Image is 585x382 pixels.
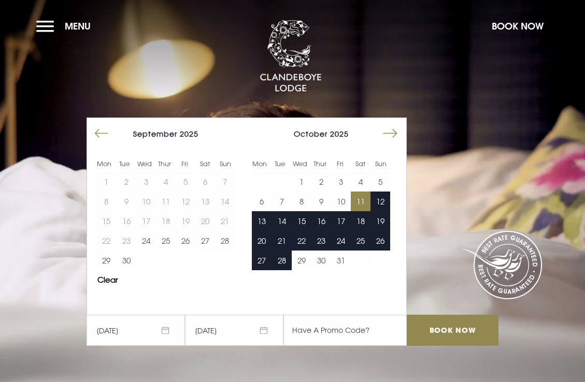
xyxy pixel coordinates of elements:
button: Menu [36,15,96,37]
button: 21 [272,231,291,251]
td: Choose Saturday, October 25, 2025 as your end date. [351,231,370,251]
td: Choose Sunday, October 5, 2025 as your end date. [370,172,390,192]
button: 14 [272,211,291,231]
td: Choose Tuesday, October 21, 2025 as your end date. [272,231,291,251]
button: 15 [292,211,311,231]
td: Choose Wednesday, September 24, 2025 as your end date. [136,231,156,251]
td: Selected. Saturday, October 11, 2025 [351,192,370,211]
button: 17 [331,211,351,231]
td: Choose Saturday, October 18, 2025 as your end date. [351,211,370,231]
button: 27 [252,251,272,270]
button: 1 [292,172,311,192]
button: 11 [351,192,370,211]
td: Choose Tuesday, October 28, 2025 as your end date. [272,251,291,270]
button: 24 [331,231,351,251]
button: 18 [351,211,370,231]
span: 2025 [330,129,349,138]
button: Clear [97,276,118,284]
td: Choose Thursday, October 16, 2025 as your end date. [311,211,331,231]
button: 7 [272,192,291,211]
button: 23 [311,231,331,251]
button: 31 [331,251,351,270]
button: Book Now [487,15,549,37]
button: 5 [370,172,390,192]
button: 20 [252,231,272,251]
td: Choose Monday, October 6, 2025 as your end date. [252,192,272,211]
td: Choose Monday, October 20, 2025 as your end date. [252,231,272,251]
img: Clandeboye Lodge [260,20,322,93]
button: 10 [331,192,351,211]
td: Choose Thursday, September 25, 2025 as your end date. [156,231,176,251]
input: Book Now [407,315,498,346]
button: 25 [351,231,370,251]
button: 4 [351,172,370,192]
button: 3 [331,172,351,192]
td: Choose Sunday, October 26, 2025 as your end date. [370,231,390,251]
button: 29 [96,251,116,270]
button: 19 [370,211,390,231]
td: Choose Friday, October 31, 2025 as your end date. [331,251,351,270]
td: Choose Thursday, October 23, 2025 as your end date. [311,231,331,251]
td: Choose Tuesday, September 30, 2025 as your end date. [116,251,136,270]
td: Choose Sunday, September 28, 2025 as your end date. [215,231,235,251]
button: 30 [116,251,136,270]
button: 6 [252,192,272,211]
button: 28 [272,251,291,270]
button: 22 [292,231,311,251]
td: Choose Friday, October 17, 2025 as your end date. [331,211,351,231]
td: Choose Thursday, October 9, 2025 as your end date. [311,192,331,211]
button: 2 [311,172,331,192]
button: 26 [176,231,195,251]
td: Choose Wednesday, October 15, 2025 as your end date. [292,211,311,231]
td: Choose Friday, October 3, 2025 as your end date. [331,172,351,192]
td: Choose Saturday, October 4, 2025 as your end date. [351,172,370,192]
td: Choose Monday, October 13, 2025 as your end date. [252,211,272,231]
button: 30 [311,251,331,270]
button: 12 [370,192,390,211]
button: 24 [136,231,156,251]
button: 28 [215,231,235,251]
span: 2025 [180,129,198,138]
span: [DATE] [87,315,185,346]
td: Choose Wednesday, October 22, 2025 as your end date. [292,231,311,251]
span: [DATE] [185,315,283,346]
td: Choose Sunday, October 19, 2025 as your end date. [370,211,390,231]
span: September [133,129,177,138]
span: October [294,129,327,138]
td: Choose Friday, October 24, 2025 as your end date. [331,231,351,251]
button: 29 [292,251,311,270]
td: Choose Friday, October 10, 2025 as your end date. [331,192,351,211]
button: 25 [156,231,176,251]
button: 13 [252,211,272,231]
td: Choose Monday, September 29, 2025 as your end date. [96,251,116,270]
td: Choose Tuesday, October 7, 2025 as your end date. [272,192,291,211]
td: Choose Sunday, October 12, 2025 as your end date. [370,192,390,211]
td: Choose Wednesday, October 29, 2025 as your end date. [292,251,311,270]
td: Choose Monday, October 27, 2025 as your end date. [252,251,272,270]
button: 8 [292,192,311,211]
button: 26 [370,231,390,251]
td: Choose Thursday, October 30, 2025 as your end date. [311,251,331,270]
button: Move forward to switch to the next month. [380,124,400,143]
button: 9 [311,192,331,211]
button: 27 [195,231,215,251]
td: Choose Tuesday, October 14, 2025 as your end date. [272,211,291,231]
td: Choose Wednesday, October 1, 2025 as your end date. [292,172,311,192]
td: Choose Wednesday, October 8, 2025 as your end date. [292,192,311,211]
input: Have A Promo Code? [283,315,407,346]
td: Choose Friday, September 26, 2025 as your end date. [176,231,195,251]
td: Choose Saturday, September 27, 2025 as your end date. [195,231,215,251]
button: 16 [311,211,331,231]
button: Move backward to switch to the previous month. [92,124,111,143]
td: Choose Thursday, October 2, 2025 as your end date. [311,172,331,192]
span: Menu [65,20,91,32]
